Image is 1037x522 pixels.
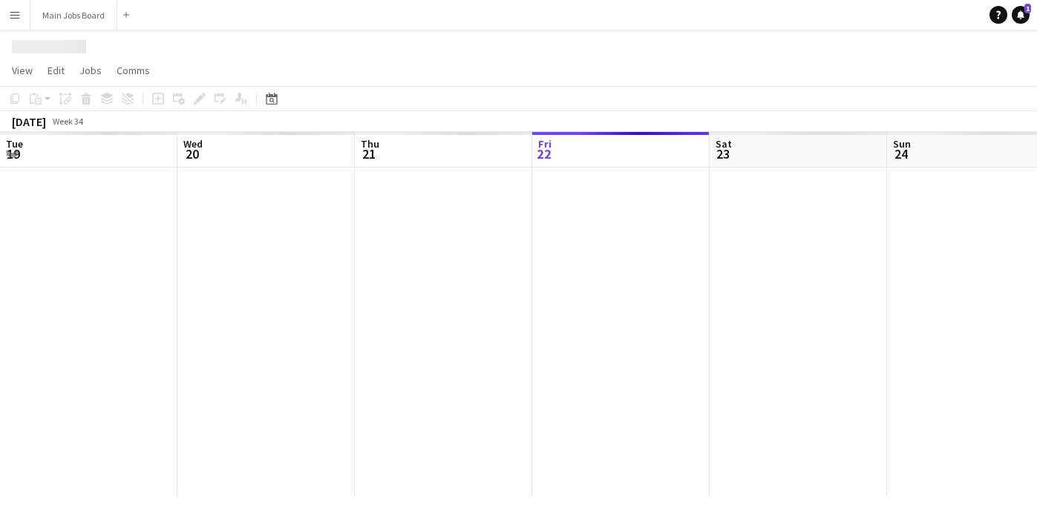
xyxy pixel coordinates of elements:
[361,137,379,151] span: Thu
[30,1,117,30] button: Main Jobs Board
[42,61,71,80] a: Edit
[6,61,39,80] a: View
[49,116,86,127] span: Week 34
[12,64,33,77] span: View
[536,145,552,162] span: 22
[111,61,156,80] a: Comms
[716,137,732,151] span: Sat
[73,61,108,80] a: Jobs
[12,114,46,129] div: [DATE]
[891,145,911,162] span: 24
[181,145,203,162] span: 20
[79,64,102,77] span: Jobs
[6,137,23,151] span: Tue
[183,137,203,151] span: Wed
[538,137,552,151] span: Fri
[1012,6,1030,24] a: 1
[359,145,379,162] span: 21
[713,145,732,162] span: 23
[117,64,150,77] span: Comms
[4,145,23,162] span: 19
[48,64,65,77] span: Edit
[1024,4,1031,13] span: 1
[893,137,911,151] span: Sun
